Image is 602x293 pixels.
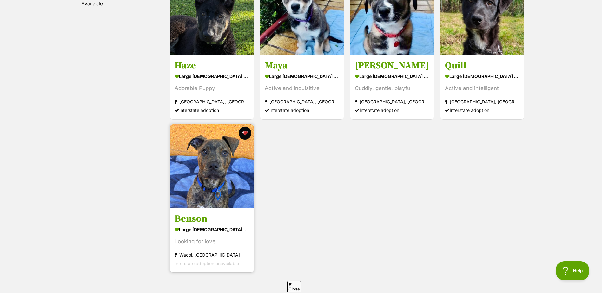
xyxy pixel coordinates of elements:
div: Cuddly, gentle, playful [355,84,429,93]
iframe: Help Scout Beacon - Open [556,261,589,280]
img: Benson [170,124,254,208]
span: Close [287,281,301,292]
a: Benson large [DEMOGRAPHIC_DATA] Dog Looking for love Wacol, [GEOGRAPHIC_DATA] Interstate adoption... [170,208,254,272]
h3: Quill [445,60,519,72]
div: Looking for love [175,237,249,246]
div: [GEOGRAPHIC_DATA], [GEOGRAPHIC_DATA] [175,98,249,106]
div: Interstate adoption [445,106,519,115]
h3: [PERSON_NAME] [355,60,429,72]
div: large [DEMOGRAPHIC_DATA] Dog [175,225,249,234]
div: Interstate adoption [355,106,429,115]
h3: Benson [175,213,249,225]
div: Wacol, [GEOGRAPHIC_DATA] [175,251,249,259]
h3: Maya [265,60,339,72]
div: [GEOGRAPHIC_DATA], [GEOGRAPHIC_DATA] [355,98,429,106]
div: [GEOGRAPHIC_DATA], [GEOGRAPHIC_DATA] [445,98,519,106]
div: Adorable Puppy [175,84,249,93]
div: Interstate adoption [175,106,249,115]
div: large [DEMOGRAPHIC_DATA] Dog [175,72,249,81]
a: Quill large [DEMOGRAPHIC_DATA] Dog Active and intelligent [GEOGRAPHIC_DATA], [GEOGRAPHIC_DATA] In... [440,55,524,120]
div: large [DEMOGRAPHIC_DATA] Dog [355,72,429,81]
div: Interstate adoption [265,106,339,115]
span: Interstate adoption unavailable [175,261,239,266]
a: [PERSON_NAME] large [DEMOGRAPHIC_DATA] Dog Cuddly, gentle, playful [GEOGRAPHIC_DATA], [GEOGRAPHIC... [350,55,434,120]
div: [GEOGRAPHIC_DATA], [GEOGRAPHIC_DATA] [265,98,339,106]
h3: Haze [175,60,249,72]
div: Active and intelligent [445,84,519,93]
a: Maya large [DEMOGRAPHIC_DATA] Dog Active and inquisitive [GEOGRAPHIC_DATA], [GEOGRAPHIC_DATA] Int... [260,55,344,120]
a: Haze large [DEMOGRAPHIC_DATA] Dog Adorable Puppy [GEOGRAPHIC_DATA], [GEOGRAPHIC_DATA] Interstate ... [170,55,254,120]
div: large [DEMOGRAPHIC_DATA] Dog [445,72,519,81]
button: favourite [239,127,251,140]
div: Active and inquisitive [265,84,339,93]
div: large [DEMOGRAPHIC_DATA] Dog [265,72,339,81]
